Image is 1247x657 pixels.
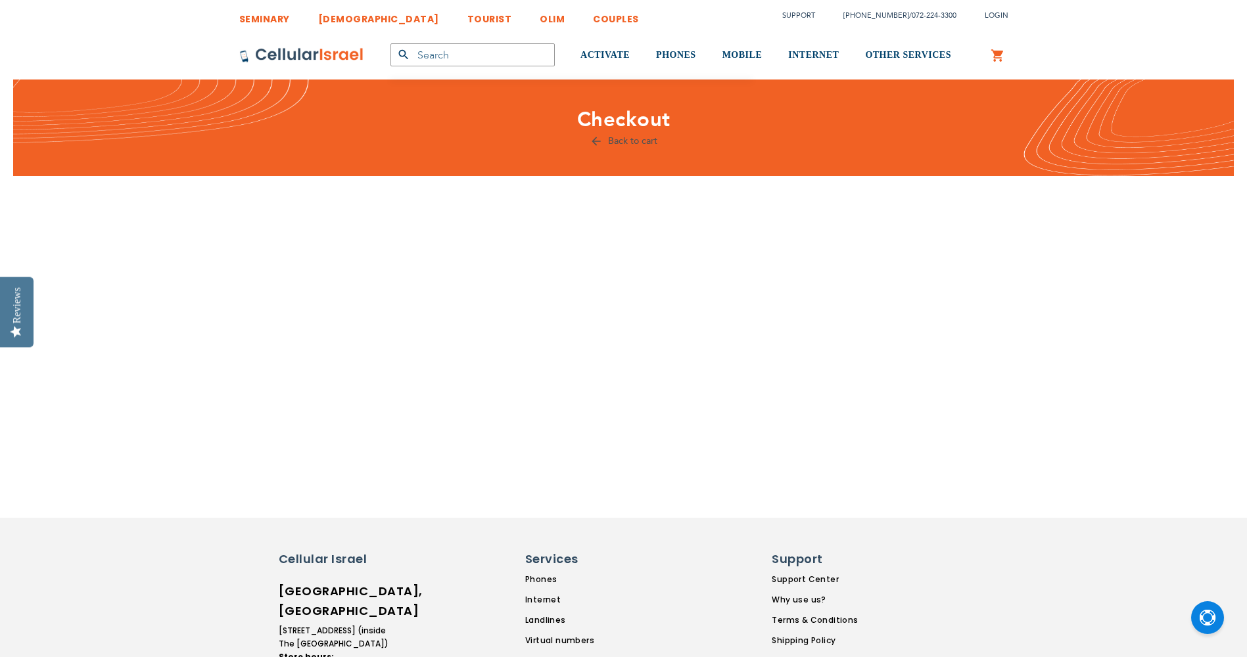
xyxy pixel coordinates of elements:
span: ACTIVATE [580,50,630,60]
a: PHONES [656,31,696,80]
a: INTERNET [788,31,839,80]
a: Landlines [525,614,645,626]
a: Why use us? [772,594,858,606]
a: Support Center [772,574,858,585]
a: MOBILE [722,31,763,80]
h6: Cellular Israel [279,551,390,568]
span: Login [985,11,1008,20]
a: Terms & Conditions [772,614,858,626]
h6: [GEOGRAPHIC_DATA], [GEOGRAPHIC_DATA] [279,581,390,621]
a: TOURIST [467,3,512,28]
a: [PHONE_NUMBER] [843,11,909,20]
a: 072-224-3300 [912,11,956,20]
img: Cellular Israel Logo [239,47,364,63]
a: Virtual numbers [525,635,645,646]
span: PHONES [656,50,696,60]
a: [DEMOGRAPHIC_DATA] [318,3,439,28]
a: ACTIVATE [580,31,630,80]
a: COUPLES [593,3,639,28]
span: OTHER SERVICES [865,50,951,60]
a: OLIM [540,3,565,28]
h6: Services [525,551,637,568]
li: / [830,6,956,25]
a: OTHER SERVICES [865,31,951,80]
div: Reviews [11,287,23,323]
a: Internet [525,594,645,606]
a: Support [782,11,815,20]
input: Search [390,43,555,66]
a: Back to cart [590,135,657,147]
a: Phones [525,574,645,585]
span: MOBILE [722,50,763,60]
span: Checkout [577,106,671,133]
a: Shipping Policy [772,635,858,646]
h6: Support [772,551,850,568]
a: SEMINARY [239,3,290,28]
span: INTERNET [788,50,839,60]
